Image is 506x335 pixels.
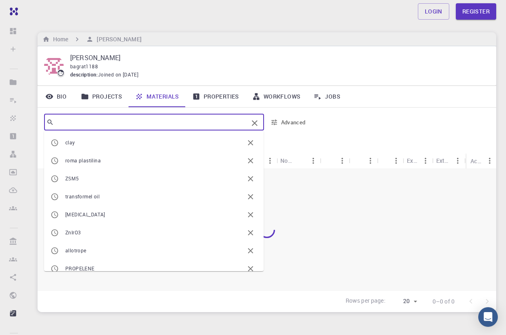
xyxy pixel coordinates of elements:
[263,154,276,167] button: Menu
[65,157,101,164] span: roma plastilina
[307,86,347,107] a: Jobs
[381,154,394,167] button: Sort
[70,63,98,70] span: bagrat1188
[65,265,95,272] span: PROPELENE
[74,86,129,107] a: Projects
[65,139,75,146] span: clay
[65,193,100,200] span: transformel oil
[483,154,496,167] button: Menu
[324,154,337,167] button: Sort
[377,153,403,169] div: Public
[390,154,403,167] button: Menu
[38,86,74,107] a: Bio
[65,247,87,254] span: allotrope
[65,211,105,218] span: [MEDICAL_DATA]
[336,154,349,167] button: Menu
[70,53,483,63] p: [PERSON_NAME]
[470,153,483,169] div: Actions
[186,86,246,107] a: Properties
[307,154,320,167] button: Menu
[93,35,141,44] h6: [PERSON_NAME]
[353,154,366,167] button: Sort
[433,297,455,306] p: 0–0 of 0
[436,153,451,169] div: Ext+web
[466,153,496,169] div: Actions
[432,153,464,169] div: Ext+web
[65,229,81,236] span: ZnIrO3
[246,86,307,107] a: Workflows
[349,153,377,169] div: Shared
[320,153,349,169] div: Default
[276,153,320,169] div: Non-periodic
[346,297,386,306] p: Rows per page:
[267,116,310,129] button: Advanced
[280,153,294,169] div: Non-periodic
[41,35,143,44] nav: breadcrumb
[43,139,57,152] button: Columns
[389,295,419,307] div: 20
[451,154,464,167] button: Menu
[65,175,79,182] span: ZSM5
[7,7,18,16] img: logo
[50,35,68,44] h6: Home
[248,117,261,130] button: Clear
[403,153,432,169] div: Ext+lnk
[456,3,496,20] a: Register
[129,86,186,107] a: Materials
[478,307,498,327] div: Open Intercom Messenger
[419,154,432,167] button: Menu
[294,154,307,167] button: Sort
[254,153,277,169] div: Tags
[70,71,98,79] span: description :
[407,153,419,169] div: Ext+lnk
[98,71,138,79] span: Joined on [DATE]
[364,154,377,167] button: Menu
[418,3,449,20] a: Login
